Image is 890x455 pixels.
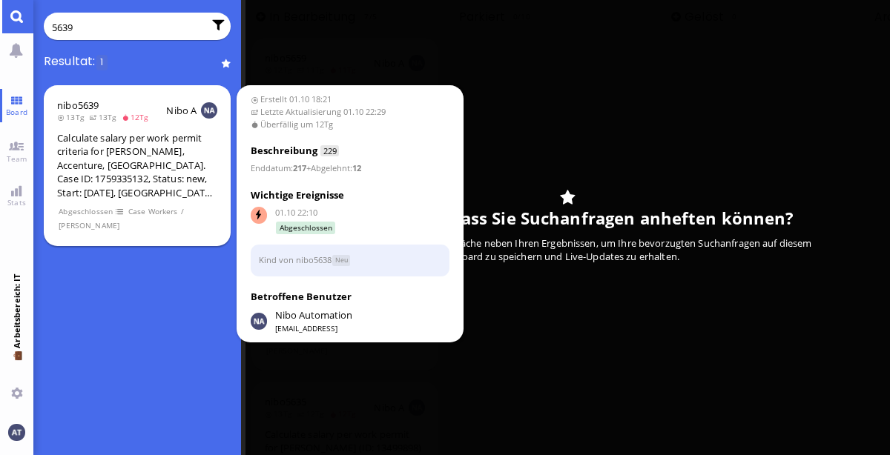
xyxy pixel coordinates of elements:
[52,19,203,36] input: Abfrage oder /, um zu filtern
[251,162,306,173] span: :
[320,145,338,156] span: 229
[275,323,352,333] span: [EMAIL_ADDRESS]
[275,308,352,323] span: automation@nibo.ai
[251,290,450,305] h3: Betroffene Benutzer
[44,53,95,69] span: Resultat:
[251,119,450,131] span: Überfällig um 12Tg
[122,112,154,122] span: 12Tg
[57,112,89,122] span: 13Tg
[251,106,450,119] span: Letzte Aktualisierung 01.10 22:29
[89,112,121,122] span: 13Tg
[332,255,351,266] span: Status
[59,219,120,232] span: [PERSON_NAME]
[352,162,361,173] strong: 12
[2,107,31,117] span: Board
[3,153,31,164] span: Team
[180,205,185,218] span: /
[57,131,217,200] div: Calculate salary per work permit criteria for [PERSON_NAME], Accenture, [GEOGRAPHIC_DATA]. Case I...
[311,162,350,173] span: Abgelehnt
[251,144,317,157] span: Beschreibung
[276,222,335,234] span: Abgeschlossen
[59,205,113,218] span: Abgeschlossen
[306,162,361,173] span: :
[306,162,311,173] span: +
[251,162,291,173] span: Enddatum
[259,253,332,265] a: Kind von nibo5638
[96,55,108,70] span: 1
[4,197,30,207] span: Stats
[275,207,450,219] span: 01.10 22:10
[8,424,24,440] img: Du
[201,102,217,119] img: NA
[57,99,99,112] a: nibo5639
[251,188,450,203] h3: Wichtige Ereignisse
[251,93,450,106] span: Erstellt 01.10 18:21
[128,205,178,218] span: Case Workers
[166,104,197,117] span: Nibo A
[11,348,22,382] span: 💼 Arbeitsbereich: IT
[293,162,306,173] strong: 217
[251,313,267,329] img: Nibo Automation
